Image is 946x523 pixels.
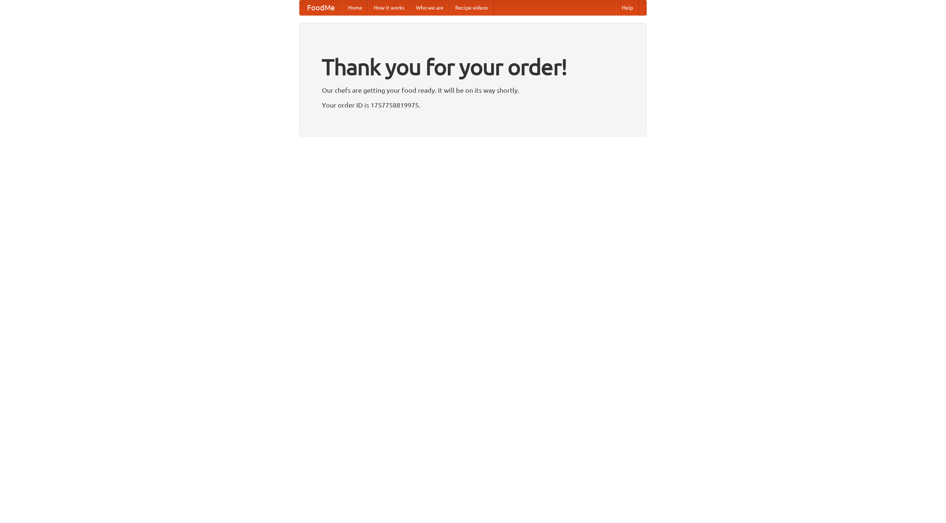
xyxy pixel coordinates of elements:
a: Home [342,0,368,15]
a: FoodMe [300,0,342,15]
a: Help [616,0,639,15]
a: Recipe videos [449,0,494,15]
p: Our chefs are getting your food ready. It will be on its way shortly. [322,85,624,96]
p: Your order ID is 1757758819975. [322,99,624,111]
a: Who we are [410,0,449,15]
a: How it works [368,0,410,15]
h1: Thank you for your order! [322,49,624,85]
